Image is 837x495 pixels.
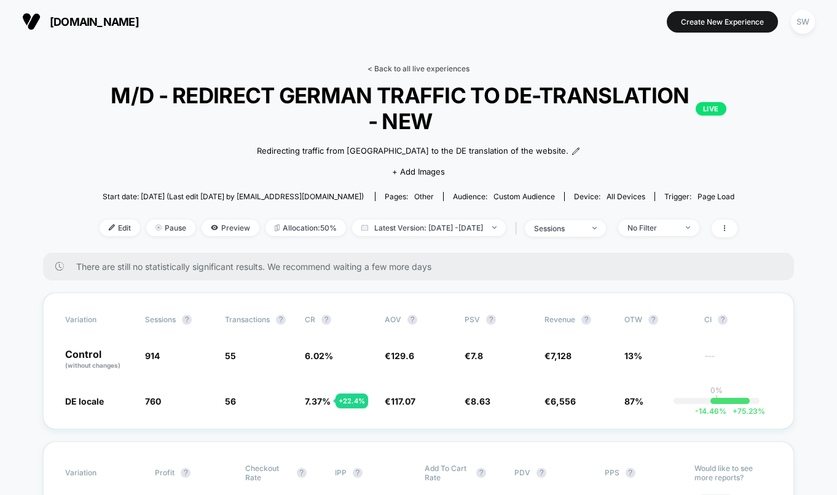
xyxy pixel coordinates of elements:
div: sessions [534,224,583,233]
span: M/D - REDIRECT GERMAN TRAFFIC TO DE-TRANSLATION - NEW [111,82,726,134]
span: Pause [146,220,195,236]
span: € [385,350,414,361]
span: 87% [624,396,643,406]
div: SW [791,10,815,34]
span: 7.37 % [305,396,331,406]
span: Add To Cart Rate [425,464,470,482]
span: Profit [155,468,175,477]
span: Allocation: 50% [265,220,346,236]
span: Edit [100,220,140,236]
button: ? [626,468,635,478]
span: 7,128 [551,350,572,361]
span: 8.63 [471,396,490,406]
button: Create New Experience [667,11,778,33]
span: 117.07 [391,396,415,406]
img: end [592,227,597,229]
button: ? [581,315,591,325]
span: 6,556 [551,396,576,406]
button: ? [536,468,546,478]
button: ? [182,315,192,325]
button: ? [181,468,191,478]
span: PDV [514,468,530,477]
span: 56 [225,396,236,406]
span: 914 [145,350,160,361]
span: Latest Version: [DATE] - [DATE] [352,220,506,236]
span: (without changes) [65,362,120,369]
span: other [414,192,434,201]
span: Preview [202,220,259,236]
button: ? [648,315,658,325]
span: PPS [605,468,619,477]
span: 760 [145,396,161,406]
span: DE locale [65,396,104,406]
span: € [465,396,490,406]
span: Sessions [145,315,176,324]
span: € [465,350,483,361]
div: + 22.4 % [336,394,368,408]
button: ? [321,315,331,325]
span: 13% [624,350,642,361]
span: CR [305,315,315,324]
span: 129.6 [391,350,414,361]
img: edit [109,224,115,231]
button: ? [486,315,496,325]
span: Variation [65,464,133,482]
img: end [492,226,497,229]
span: € [544,350,572,361]
div: No Filter [627,223,677,232]
span: --- [704,352,772,370]
span: Variation [65,315,133,325]
button: [DOMAIN_NAME] [18,12,143,31]
span: [DOMAIN_NAME] [50,15,139,28]
span: 6.02 % [305,350,333,361]
span: AOV [385,315,401,324]
button: ? [297,468,307,478]
span: + Add Images [392,167,445,176]
img: end [155,224,162,231]
span: Device: [564,192,654,201]
span: Checkout Rate [245,464,291,482]
span: -14.46 % [695,406,726,416]
span: | [512,220,525,237]
button: ? [476,468,486,478]
div: Pages: [385,192,434,201]
span: Custom Audience [493,192,555,201]
span: PSV [465,315,480,324]
p: Control [65,349,133,370]
button: ? [353,468,363,478]
span: Transactions [225,315,270,324]
span: OTW [624,315,692,325]
img: Visually logo [22,12,41,31]
span: + [733,406,737,416]
p: Would like to see more reports? [694,464,772,482]
span: Start date: [DATE] (Last edit [DATE] by [EMAIL_ADDRESS][DOMAIN_NAME]) [103,192,364,201]
span: There are still no statistically significant results. We recommend waiting a few more days [76,261,769,272]
span: Redirecting traffic from [GEOGRAPHIC_DATA] to the DE translation of the website. [257,145,568,157]
span: 55 [225,350,236,361]
span: 75.23 % [726,406,765,416]
span: IPP [335,468,347,477]
button: ? [276,315,286,325]
p: | [715,395,718,404]
div: Audience: [453,192,555,201]
span: CI [704,315,772,325]
button: ? [718,315,728,325]
img: end [686,226,690,229]
img: calendar [361,224,368,231]
span: Page Load [697,192,734,201]
span: € [544,396,576,406]
button: ? [407,315,417,325]
p: 0% [710,386,723,395]
img: rebalance [275,224,280,231]
span: all devices [607,192,645,201]
button: SW [787,9,819,34]
span: Revenue [544,315,575,324]
div: Trigger: [664,192,734,201]
span: € [385,396,415,406]
a: < Back to all live experiences [367,64,470,73]
span: 7.8 [471,350,483,361]
p: LIVE [696,102,726,116]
